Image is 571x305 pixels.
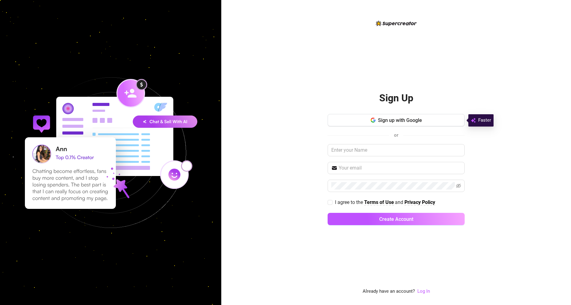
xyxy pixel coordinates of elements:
[363,288,415,295] span: Already have an account?
[379,92,413,104] h2: Sign Up
[404,199,435,205] strong: Privacy Policy
[404,199,435,206] a: Privacy Policy
[4,46,217,259] img: signup-background-D0MIrEPF.svg
[379,216,413,222] span: Create Account
[456,183,461,188] span: eye-invisible
[335,199,364,205] span: I agree to the
[328,144,465,156] input: Enter your Name
[339,164,461,172] input: Your email
[364,199,394,205] strong: Terms of Use
[394,132,398,138] span: or
[328,114,465,126] button: Sign up with Google
[364,199,394,206] a: Terms of Use
[417,288,430,295] a: Log In
[376,21,417,26] img: logo-BBDzfeDw.svg
[328,213,465,225] button: Create Account
[417,288,430,294] a: Log In
[378,117,422,123] span: Sign up with Google
[395,199,404,205] span: and
[471,117,476,124] img: svg%3e
[478,117,491,124] span: Faster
